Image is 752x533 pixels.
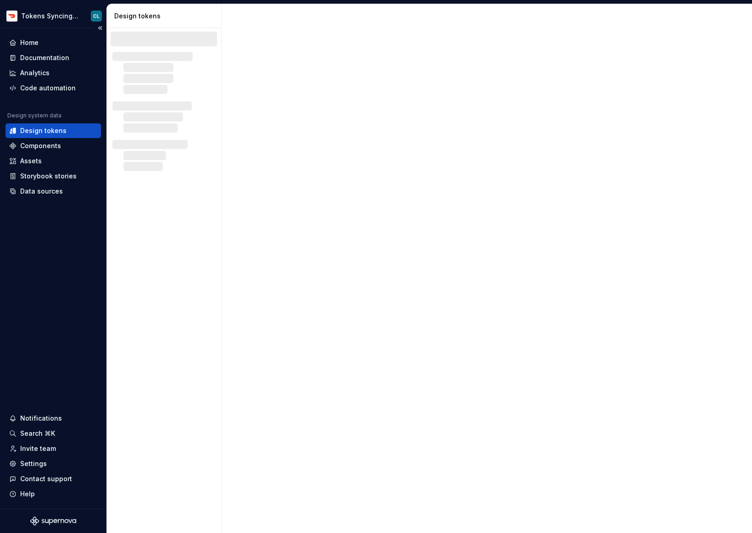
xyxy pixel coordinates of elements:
div: Assets [20,156,42,166]
div: Tokens Syncing Test [21,11,80,21]
svg: Supernova Logo [30,516,76,526]
a: Design tokens [6,123,101,138]
a: Code automation [6,81,101,95]
button: Contact support [6,472,101,486]
div: Invite team [20,444,56,453]
div: Data sources [20,187,63,196]
div: Design tokens [20,126,67,135]
div: Documentation [20,53,69,62]
div: Contact support [20,474,72,483]
div: Search ⌘K [20,429,55,438]
div: Home [20,38,39,47]
img: bd52d190-91a7-4889-9e90-eccda45865b1.png [6,11,17,22]
a: Settings [6,456,101,471]
a: Components [6,139,101,153]
button: Tokens Syncing TestCL [2,6,105,26]
div: Storybook stories [20,172,77,181]
div: Design system data [7,112,61,119]
div: Components [20,141,61,150]
button: Search ⌘K [6,426,101,441]
button: Notifications [6,411,101,426]
div: CL [93,12,100,20]
a: Documentation [6,50,101,65]
a: Storybook stories [6,169,101,183]
button: Help [6,487,101,501]
div: Notifications [20,414,62,423]
a: Analytics [6,66,101,80]
a: Home [6,35,101,50]
div: Analytics [20,68,50,78]
a: Data sources [6,184,101,199]
div: Settings [20,459,47,468]
a: Assets [6,154,101,168]
div: Code automation [20,83,76,93]
a: Invite team [6,441,101,456]
div: Help [20,489,35,499]
button: Collapse sidebar [94,22,106,34]
div: Design tokens [114,11,217,21]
